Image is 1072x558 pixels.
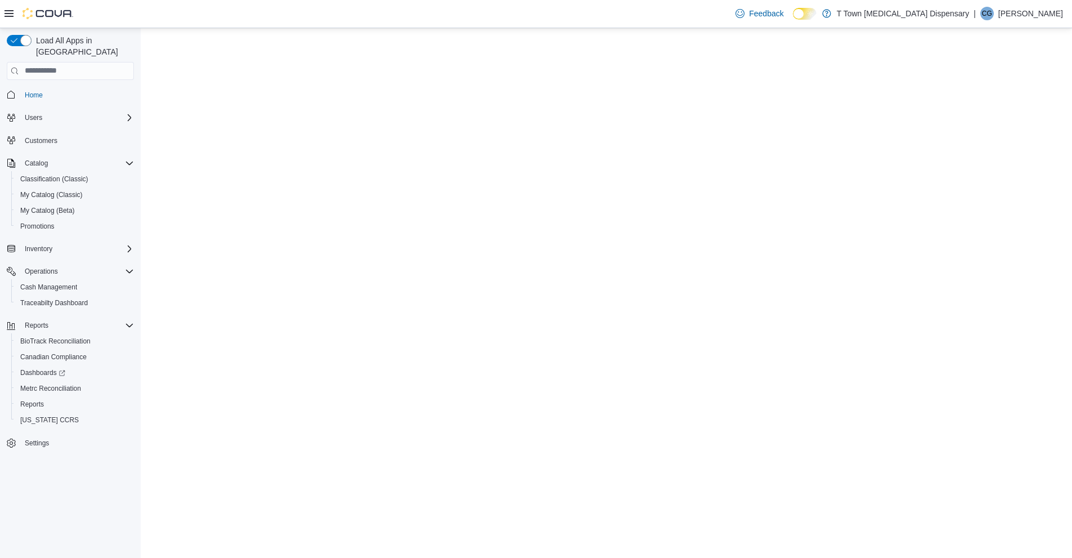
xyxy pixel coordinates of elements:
button: Users [20,111,47,124]
button: Metrc Reconciliation [11,381,138,396]
a: [US_STATE] CCRS [16,413,83,427]
button: BioTrack Reconciliation [11,333,138,349]
span: Settings [25,439,49,448]
p: [PERSON_NAME] [998,7,1063,20]
span: Customers [20,133,134,148]
button: Operations [20,265,62,278]
span: My Catalog (Beta) [20,206,75,215]
button: Reports [2,318,138,333]
button: Settings [2,435,138,451]
span: Operations [25,267,58,276]
span: Canadian Compliance [16,350,134,364]
span: Home [20,88,134,102]
input: Dark Mode [793,8,817,20]
button: [US_STATE] CCRS [11,412,138,428]
div: Capri Gibbs [980,7,994,20]
button: Cash Management [11,279,138,295]
span: Users [25,113,42,122]
span: Metrc Reconciliation [16,382,134,395]
span: CG [982,7,992,20]
a: BioTrack Reconciliation [16,334,95,348]
span: Canadian Compliance [20,352,87,361]
span: Classification (Classic) [20,175,88,184]
a: Dashboards [11,365,138,381]
button: My Catalog (Classic) [11,187,138,203]
p: | [974,7,976,20]
button: Promotions [11,218,138,234]
a: Cash Management [16,280,82,294]
span: Reports [20,400,44,409]
span: Cash Management [16,280,134,294]
span: Users [20,111,134,124]
span: BioTrack Reconciliation [16,334,134,348]
button: My Catalog (Beta) [11,203,138,218]
span: Metrc Reconciliation [20,384,81,393]
span: Settings [20,436,134,450]
button: Reports [20,319,53,332]
button: Operations [2,264,138,279]
span: Inventory [20,242,134,256]
span: Traceabilty Dashboard [16,296,134,310]
span: Traceabilty Dashboard [20,298,88,307]
span: Catalog [20,157,134,170]
span: Operations [20,265,134,278]
button: Inventory [2,241,138,257]
button: Inventory [20,242,57,256]
a: My Catalog (Classic) [16,188,87,202]
span: Promotions [20,222,55,231]
nav: Complex example [7,82,134,481]
button: Home [2,87,138,103]
a: Classification (Classic) [16,172,93,186]
button: Catalog [20,157,52,170]
span: Catalog [25,159,48,168]
button: Catalog [2,155,138,171]
a: Customers [20,134,62,148]
span: My Catalog (Classic) [20,190,83,199]
a: Reports [16,398,48,411]
span: [US_STATE] CCRS [20,416,79,425]
a: Settings [20,436,53,450]
button: Reports [11,396,138,412]
span: Reports [20,319,134,332]
span: Promotions [16,220,134,233]
span: Washington CCRS [16,413,134,427]
span: Cash Management [20,283,77,292]
a: Canadian Compliance [16,350,91,364]
span: Dashboards [20,368,65,377]
button: Customers [2,132,138,149]
span: Customers [25,136,57,145]
button: Classification (Classic) [11,171,138,187]
a: Traceabilty Dashboard [16,296,92,310]
span: Classification (Classic) [16,172,134,186]
p: T Town [MEDICAL_DATA] Dispensary [837,7,969,20]
span: BioTrack Reconciliation [20,337,91,346]
a: Promotions [16,220,59,233]
span: Home [25,91,43,100]
span: Reports [16,398,134,411]
span: My Catalog (Classic) [16,188,134,202]
button: Traceabilty Dashboard [11,295,138,311]
span: Feedback [749,8,783,19]
a: Metrc Reconciliation [16,382,86,395]
span: My Catalog (Beta) [16,204,134,217]
span: Reports [25,321,48,330]
span: Load All Apps in [GEOGRAPHIC_DATA] [32,35,134,57]
a: My Catalog (Beta) [16,204,79,217]
span: Dashboards [16,366,134,380]
a: Home [20,88,47,102]
a: Feedback [731,2,788,25]
button: Canadian Compliance [11,349,138,365]
span: Inventory [25,244,52,253]
img: Cova [23,8,73,19]
button: Users [2,110,138,126]
a: Dashboards [16,366,70,380]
